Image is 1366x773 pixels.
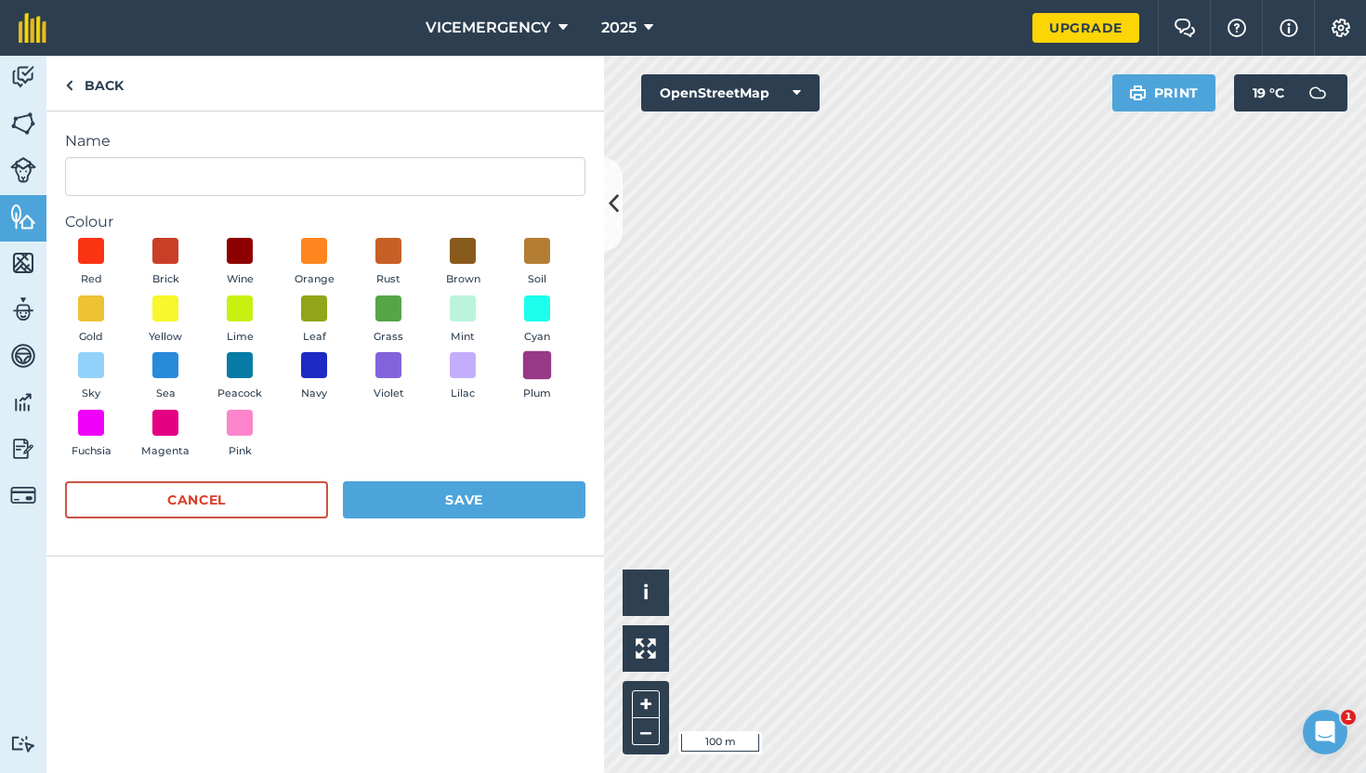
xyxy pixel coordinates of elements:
button: Red [65,238,117,288]
img: svg+xml;base64,PD94bWwgdmVyc2lvbj0iMS4wIiBlbmNvZGluZz0idXRmLTgiPz4KPCEtLSBHZW5lcmF0b3I6IEFkb2JlIE... [10,388,36,416]
span: Pink [229,443,252,460]
span: i [643,581,649,604]
button: Save [343,481,585,518]
span: Brick [152,271,179,288]
span: 1 [1341,710,1356,725]
button: Wine [214,238,266,288]
button: Brown [437,238,489,288]
span: Rust [376,271,401,288]
span: 19 ° C [1253,74,1284,111]
img: svg+xml;base64,PD94bWwgdmVyc2lvbj0iMS4wIiBlbmNvZGluZz0idXRmLTgiPz4KPCEtLSBHZW5lcmF0b3I6IEFkb2JlIE... [10,735,36,753]
button: Mint [437,295,489,346]
span: 2025 [601,17,637,39]
button: i [623,570,669,616]
img: fieldmargin Logo [19,13,46,43]
span: Mint [451,329,475,346]
img: svg+xml;base64,PD94bWwgdmVyc2lvbj0iMS4wIiBlbmNvZGluZz0idXRmLTgiPz4KPCEtLSBHZW5lcmF0b3I6IEFkb2JlIE... [10,482,36,508]
button: Rust [362,238,414,288]
button: Sea [139,352,191,402]
button: Violet [362,352,414,402]
button: Print [1112,74,1216,111]
label: Colour [65,211,585,233]
button: Plum [511,352,563,402]
span: Soil [528,271,546,288]
button: + [632,690,660,718]
button: Lilac [437,352,489,402]
span: Peacock [217,386,262,402]
span: Cyan [524,329,550,346]
img: svg+xml;base64,PHN2ZyB4bWxucz0iaHR0cDovL3d3dy53My5vcmcvMjAwMC9zdmciIHdpZHRoPSI5IiBoZWlnaHQ9IjI0Ii... [65,74,73,97]
button: Sky [65,352,117,402]
span: Leaf [303,329,326,346]
button: Yellow [139,295,191,346]
img: A cog icon [1330,19,1352,37]
span: Wine [227,271,254,288]
a: Upgrade [1032,13,1139,43]
span: Fuchsia [72,443,112,460]
button: OpenStreetMap [641,74,820,111]
button: 19 °C [1234,74,1347,111]
button: Navy [288,352,340,402]
a: Back [46,56,142,111]
button: Cyan [511,295,563,346]
button: Pink [214,410,266,460]
button: Cancel [65,481,328,518]
button: Magenta [139,410,191,460]
span: Orange [295,271,335,288]
span: Grass [374,329,403,346]
span: Yellow [149,329,182,346]
span: Lilac [451,386,475,402]
span: Plum [523,386,551,402]
button: – [632,718,660,745]
img: svg+xml;base64,PD94bWwgdmVyc2lvbj0iMS4wIiBlbmNvZGluZz0idXRmLTgiPz4KPCEtLSBHZW5lcmF0b3I6IEFkb2JlIE... [10,157,36,183]
button: Lime [214,295,266,346]
span: Violet [374,386,404,402]
button: Peacock [214,352,266,402]
button: Fuchsia [65,410,117,460]
img: svg+xml;base64,PD94bWwgdmVyc2lvbj0iMS4wIiBlbmNvZGluZz0idXRmLTgiPz4KPCEtLSBHZW5lcmF0b3I6IEFkb2JlIE... [10,342,36,370]
img: Four arrows, one pointing top left, one top right, one bottom right and the last bottom left [636,638,656,659]
span: Navy [301,386,327,402]
img: svg+xml;base64,PD94bWwgdmVyc2lvbj0iMS4wIiBlbmNvZGluZz0idXRmLTgiPz4KPCEtLSBHZW5lcmF0b3I6IEFkb2JlIE... [1299,74,1336,111]
label: Name [65,130,585,152]
img: A question mark icon [1226,19,1248,37]
span: VICEMERGENCY [426,17,551,39]
button: Orange [288,238,340,288]
img: svg+xml;base64,PD94bWwgdmVyc2lvbj0iMS4wIiBlbmNvZGluZz0idXRmLTgiPz4KPCEtLSBHZW5lcmF0b3I6IEFkb2JlIE... [10,63,36,91]
button: Brick [139,238,191,288]
span: Sea [156,386,176,402]
img: svg+xml;base64,PHN2ZyB4bWxucz0iaHR0cDovL3d3dy53My5vcmcvMjAwMC9zdmciIHdpZHRoPSIxOSIgaGVpZ2h0PSIyNC... [1129,82,1147,104]
span: Sky [82,386,100,402]
img: svg+xml;base64,PHN2ZyB4bWxucz0iaHR0cDovL3d3dy53My5vcmcvMjAwMC9zdmciIHdpZHRoPSI1NiIgaGVpZ2h0PSI2MC... [10,249,36,277]
iframe: Intercom live chat [1303,710,1347,754]
span: Magenta [141,443,190,460]
img: Two speech bubbles overlapping with the left bubble in the forefront [1174,19,1196,37]
button: Gold [65,295,117,346]
span: Red [81,271,102,288]
button: Grass [362,295,414,346]
button: Soil [511,238,563,288]
img: svg+xml;base64,PHN2ZyB4bWxucz0iaHR0cDovL3d3dy53My5vcmcvMjAwMC9zdmciIHdpZHRoPSI1NiIgaGVpZ2h0PSI2MC... [10,110,36,138]
img: svg+xml;base64,PHN2ZyB4bWxucz0iaHR0cDovL3d3dy53My5vcmcvMjAwMC9zdmciIHdpZHRoPSIxNyIgaGVpZ2h0PSIxNy... [1280,17,1298,39]
img: svg+xml;base64,PD94bWwgdmVyc2lvbj0iMS4wIiBlbmNvZGluZz0idXRmLTgiPz4KPCEtLSBHZW5lcmF0b3I6IEFkb2JlIE... [10,295,36,323]
span: Gold [79,329,103,346]
span: Lime [227,329,254,346]
img: svg+xml;base64,PHN2ZyB4bWxucz0iaHR0cDovL3d3dy53My5vcmcvMjAwMC9zdmciIHdpZHRoPSI1NiIgaGVpZ2h0PSI2MC... [10,203,36,230]
span: Brown [446,271,480,288]
img: svg+xml;base64,PD94bWwgdmVyc2lvbj0iMS4wIiBlbmNvZGluZz0idXRmLTgiPz4KPCEtLSBHZW5lcmF0b3I6IEFkb2JlIE... [10,435,36,463]
button: Leaf [288,295,340,346]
